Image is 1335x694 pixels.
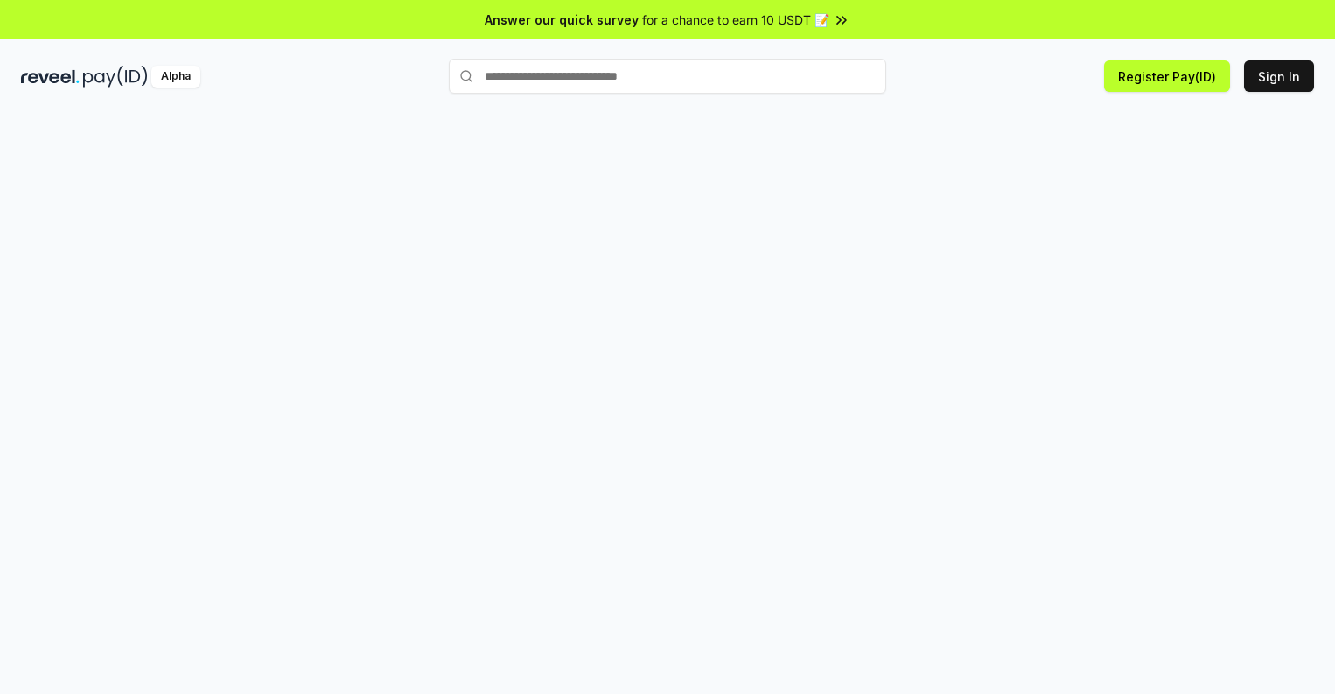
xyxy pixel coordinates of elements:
[21,66,80,88] img: reveel_dark
[642,11,829,29] span: for a chance to earn 10 USDT 📝
[1104,60,1230,92] button: Register Pay(ID)
[1244,60,1314,92] button: Sign In
[151,66,200,88] div: Alpha
[83,66,148,88] img: pay_id
[485,11,639,29] span: Answer our quick survey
